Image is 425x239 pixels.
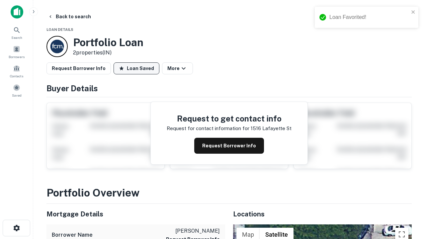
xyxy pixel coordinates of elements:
[46,28,73,32] span: Loan Details
[2,24,31,41] a: Search
[167,113,292,124] h4: Request to get contact info
[11,35,22,40] span: Search
[9,54,25,59] span: Borrowers
[2,81,31,99] a: Saved
[12,93,22,98] span: Saved
[329,13,409,21] div: Loan Favorited!
[46,62,111,74] button: Request Borrower Info
[11,5,23,19] img: capitalize-icon.png
[52,231,93,239] h6: Borrower Name
[45,11,94,23] button: Back to search
[162,62,193,74] button: More
[46,185,412,201] h3: Portfolio Overview
[166,227,220,235] p: [PERSON_NAME]
[251,124,292,132] p: 1516 lafayette st
[46,82,412,94] h4: Buyer Details
[73,36,143,49] h3: Portfolio Loan
[194,138,264,154] button: Request Borrower Info
[411,9,416,16] button: close
[73,49,143,57] p: 2 properties (IN)
[10,73,23,79] span: Contacts
[233,209,412,219] h5: Locations
[114,62,159,74] button: Loan Saved
[2,43,31,61] a: Borrowers
[2,62,31,80] a: Contacts
[392,186,425,218] iframe: Chat Widget
[167,124,249,132] p: Request for contact information for
[46,209,225,219] h5: Mortgage Details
